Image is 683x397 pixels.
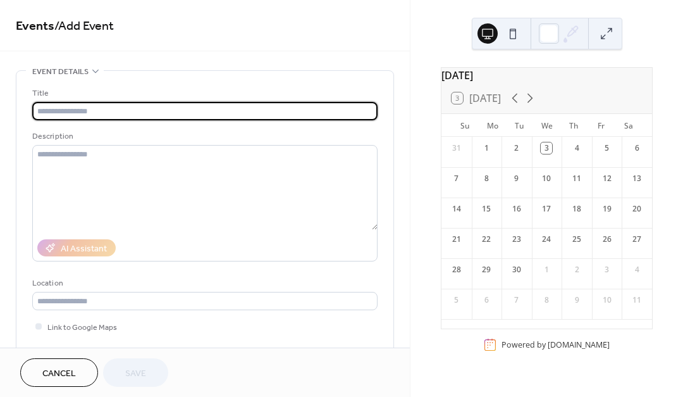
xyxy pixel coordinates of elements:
div: 11 [631,294,643,306]
div: 2 [511,142,522,154]
a: Events [16,14,54,39]
div: Description [32,130,375,143]
div: Mo [479,114,506,137]
div: 8 [541,294,552,306]
div: 9 [511,173,522,184]
div: 19 [601,203,613,215]
div: 1 [541,264,552,275]
div: 5 [451,294,462,306]
div: 6 [631,142,643,154]
div: Su [452,114,479,137]
div: 26 [601,234,613,245]
div: Sa [615,114,642,137]
div: 5 [601,142,613,154]
div: 7 [511,294,522,306]
div: 13 [631,173,643,184]
div: 2 [571,264,582,275]
div: [DATE] [441,68,652,83]
span: / Add Event [54,14,114,39]
div: 20 [631,203,643,215]
div: 25 [571,234,582,245]
div: 10 [541,173,552,184]
div: 6 [481,294,492,306]
div: 10 [601,294,613,306]
div: 17 [541,203,552,215]
div: 30 [511,264,522,275]
div: 23 [511,234,522,245]
div: Fr [588,114,615,137]
div: 1 [481,142,492,154]
div: 27 [631,234,643,245]
div: Tu [506,114,533,137]
div: Th [560,114,588,137]
div: 4 [571,142,582,154]
div: Title [32,87,375,100]
div: 11 [571,173,582,184]
div: 18 [571,203,582,215]
div: 14 [451,203,462,215]
div: 15 [481,203,492,215]
div: 4 [631,264,643,275]
div: Location [32,277,375,290]
div: 12 [601,173,613,184]
div: 16 [511,203,522,215]
div: 29 [481,264,492,275]
div: 21 [451,234,462,245]
div: 7 [451,173,462,184]
a: [DOMAIN_NAME] [548,339,610,350]
span: Link to Google Maps [47,321,117,334]
div: 3 [541,142,552,154]
div: 22 [481,234,492,245]
button: Cancel [20,358,98,387]
div: 24 [541,234,552,245]
div: We [533,114,560,137]
div: 31 [451,142,462,154]
div: 9 [571,294,582,306]
div: Powered by [501,339,610,350]
div: 28 [451,264,462,275]
span: Event details [32,65,89,79]
div: 8 [481,173,492,184]
div: 3 [601,264,613,275]
span: Cancel [42,367,76,381]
